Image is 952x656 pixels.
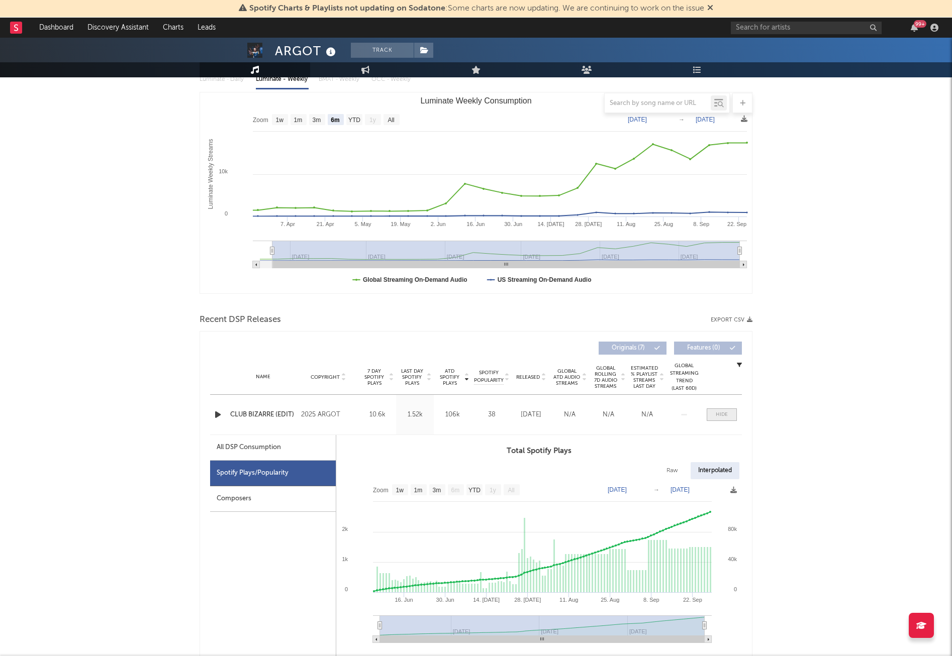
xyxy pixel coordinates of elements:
text: [DATE] [608,486,627,493]
text: 8. Sep [693,221,709,227]
h3: Total Spotify Plays [336,445,742,457]
text: 3m [313,117,321,124]
text: 5. May [355,221,372,227]
text: 0 [345,586,348,592]
span: Released [516,374,540,380]
span: ATD Spotify Plays [436,368,463,386]
text: 1m [414,487,423,494]
text: Luminate Weekly Streams [207,139,214,209]
text: Global Streaming On-Demand Audio [363,276,467,283]
span: : Some charts are now updating. We are continuing to work on the issue [249,5,704,13]
text: 14. [DATE] [473,597,500,603]
span: Features ( 0 ) [681,345,727,351]
text: 16. Jun [466,221,485,227]
text: 10k [219,168,228,174]
text: 11. Aug [617,221,635,227]
text: 1y [369,117,376,124]
text: 30. Jun [504,221,522,227]
text: 2k [342,526,348,532]
text: → [653,486,659,493]
text: 1y [490,487,496,494]
text: [DATE] [671,486,690,493]
text: 28. [DATE] [514,597,541,603]
div: Raw [659,462,686,479]
text: 16. Jun [395,597,413,603]
text: All [508,487,514,494]
a: Leads [191,18,223,38]
text: All [388,117,394,124]
div: Composers [210,486,336,512]
text: 14. [DATE] [538,221,564,227]
text: [DATE] [628,116,647,123]
div: All DSP Consumption [217,442,281,454]
text: 30. Jun [436,597,454,603]
a: Discovery Assistant [80,18,156,38]
text: 22. Sep [683,597,702,603]
text: US Streaming On-Demand Audio [498,276,592,283]
text: 25. Aug [601,597,619,603]
span: Dismiss [707,5,713,13]
input: Search by song name or URL [605,99,711,107]
text: [DATE] [696,116,715,123]
text: 7. Apr [280,221,295,227]
a: Dashboard [32,18,80,38]
div: N/A [630,410,664,420]
text: 21. Apr [317,221,334,227]
text: 0 [225,210,228,216]
span: Copyright [311,374,340,380]
text: 1k [342,556,348,562]
text: 1m [294,117,303,124]
text: Zoom [373,487,389,494]
span: 7 Day Spotify Plays [361,368,388,386]
button: Track [351,43,414,58]
text: 0 [734,586,737,592]
button: 99+ [911,24,918,32]
text: 3m [433,487,441,494]
text: 6m [451,487,460,494]
div: N/A [592,410,625,420]
text: 1w [276,117,284,124]
div: N/A [553,410,587,420]
a: Charts [156,18,191,38]
span: Global Rolling 7D Audio Streams [592,365,619,389]
text: 25. Aug [654,221,673,227]
button: Originals(7) [599,342,667,355]
div: 1.52k [399,410,431,420]
text: 40k [728,556,737,562]
text: YTD [348,117,360,124]
button: Export CSV [711,317,752,323]
text: Zoom [253,117,268,124]
div: Spotify Plays/Popularity [210,461,336,486]
span: Originals ( 7 ) [605,345,651,351]
div: Global Streaming Trend (Last 60D) [669,362,699,392]
div: 38 [474,410,509,420]
div: 2025 ARGOT [301,409,356,421]
a: CLUB BIZARRE (EDIT) [230,410,296,420]
text: → [679,116,685,123]
div: ARGOT [275,43,338,59]
svg: Luminate Weekly Consumption [200,92,752,293]
div: Luminate - Weekly [256,71,309,88]
text: 80k [728,526,737,532]
span: Recent DSP Releases [200,314,281,326]
div: 106k [436,410,469,420]
div: Name [230,373,296,381]
text: 28. [DATE] [575,221,602,227]
div: 10.6k [361,410,394,420]
text: 1w [396,487,404,494]
div: [DATE] [514,410,548,420]
text: 2. Jun [431,221,446,227]
input: Search for artists [731,22,882,34]
span: Spotify Charts & Playlists not updating on Sodatone [249,5,445,13]
text: 8. Sep [643,597,659,603]
text: 19. May [391,221,411,227]
button: Features(0) [674,342,742,355]
span: Spotify Popularity [474,369,504,384]
div: All DSP Consumption [210,435,336,461]
text: 22. Sep [727,221,746,227]
span: Last Day Spotify Plays [399,368,425,386]
text: 6m [331,117,339,124]
text: 11. Aug [559,597,578,603]
div: Interpolated [691,462,739,479]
